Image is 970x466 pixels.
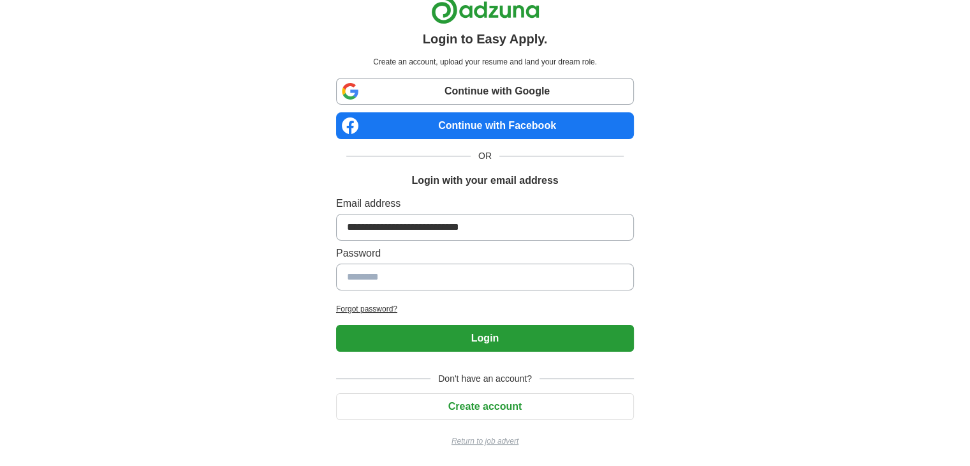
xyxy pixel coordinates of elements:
[471,149,499,163] span: OR
[336,112,634,139] a: Continue with Facebook
[336,435,634,447] a: Return to job advert
[423,29,548,49] h1: Login to Easy Apply.
[336,393,634,420] button: Create account
[336,325,634,352] button: Login
[411,173,558,188] h1: Login with your email address
[339,56,631,68] p: Create an account, upload your resume and land your dream role.
[430,372,540,386] span: Don't have an account?
[336,246,634,261] label: Password
[336,401,634,412] a: Create account
[336,196,634,211] label: Email address
[336,78,634,105] a: Continue with Google
[336,303,634,315] a: Forgot password?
